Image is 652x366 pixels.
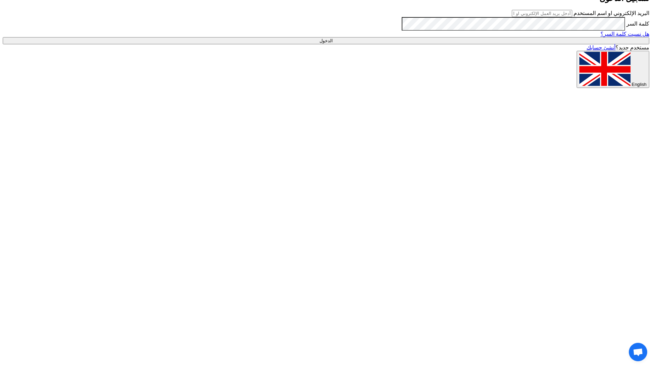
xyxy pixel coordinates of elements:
div: مستخدم جديد؟ [3,44,649,51]
input: الدخول [3,37,649,44]
a: Open chat [629,343,647,361]
label: البريد الإلكتروني او اسم المستخدم [574,10,649,16]
img: en-US.png [579,52,631,86]
a: هل نسيت كلمة السر؟ [601,31,649,37]
button: English [577,51,649,88]
span: English [632,82,647,87]
input: أدخل بريد العمل الإلكتروني او اسم المستخدم الخاص بك ... [512,10,572,17]
a: أنشئ حسابك [587,45,616,50]
label: كلمة السر [626,21,649,27]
